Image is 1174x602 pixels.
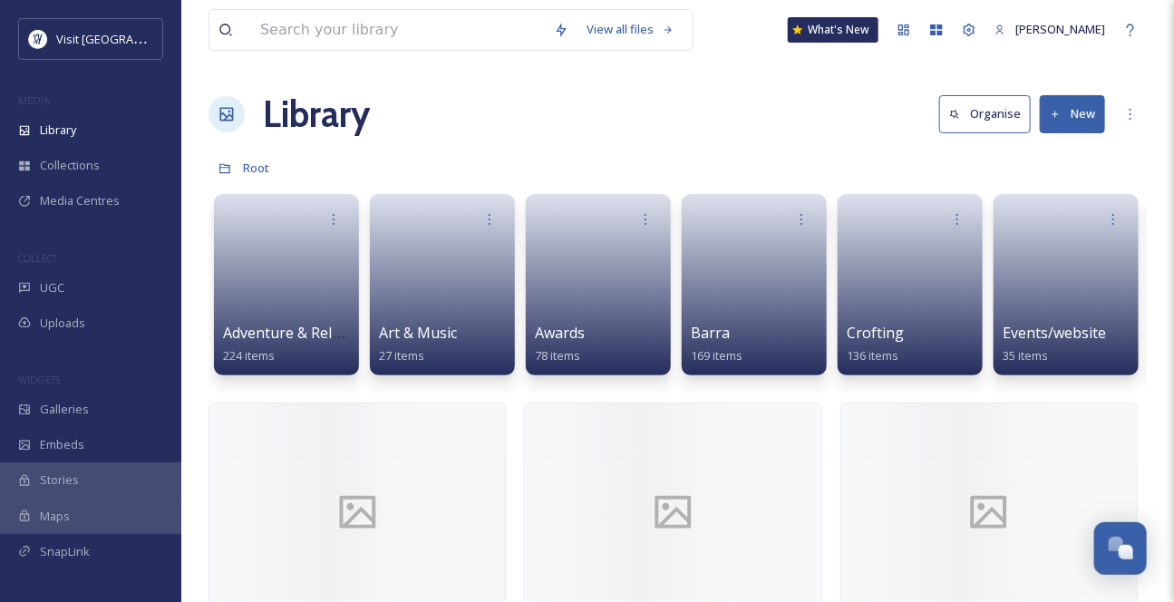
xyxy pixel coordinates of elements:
[535,347,580,364] span: 78 items
[243,157,269,179] a: Root
[40,192,120,209] span: Media Centres
[40,279,64,296] span: UGC
[18,93,50,107] span: MEDIA
[223,347,275,364] span: 224 items
[1094,522,1147,575] button: Open Chat
[379,323,457,343] span: Art & Music
[1003,347,1048,364] span: 35 items
[251,10,545,50] input: Search your library
[939,95,1040,132] a: Organise
[40,157,100,174] span: Collections
[40,508,70,525] span: Maps
[18,373,60,386] span: WIDGETS
[29,30,47,48] img: Untitled%20design%20%2897%29.png
[847,325,904,364] a: Crofting136 items
[1040,95,1105,132] button: New
[40,436,84,453] span: Embeds
[379,325,457,364] a: Art & Music27 items
[535,325,585,364] a: Awards78 items
[691,325,742,364] a: Barra169 items
[535,323,585,343] span: Awards
[691,347,742,364] span: 169 items
[40,401,89,418] span: Galleries
[40,121,76,139] span: Library
[40,315,85,332] span: Uploads
[223,323,383,343] span: Adventure & Relaxation
[847,347,898,364] span: 136 items
[379,347,424,364] span: 27 items
[56,30,197,47] span: Visit [GEOGRAPHIC_DATA]
[985,12,1114,47] a: [PERSON_NAME]
[1015,21,1105,37] span: [PERSON_NAME]
[847,323,904,343] span: Crofting
[577,12,684,47] a: View all files
[1003,323,1106,343] span: Events/website
[243,160,269,176] span: Root
[18,251,57,265] span: COLLECT
[40,543,90,560] span: SnapLink
[691,323,730,343] span: Barra
[788,17,878,43] a: What's New
[223,325,383,364] a: Adventure & Relaxation224 items
[40,471,79,489] span: Stories
[263,87,370,141] a: Library
[1003,325,1106,364] a: Events/website35 items
[939,95,1031,132] button: Organise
